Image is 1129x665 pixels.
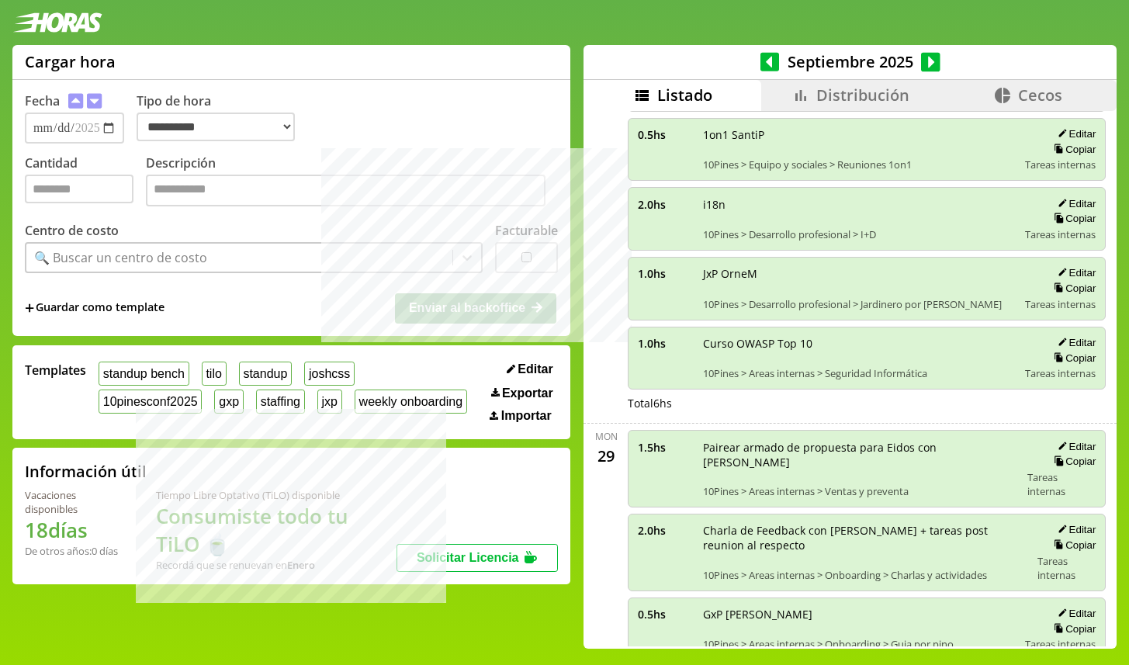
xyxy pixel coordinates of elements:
[146,154,558,211] label: Descripción
[12,12,102,33] img: logotipo
[584,111,1117,646] div: scrollable content
[502,386,553,400] span: Exportar
[703,607,1014,622] span: GxP [PERSON_NAME]
[1053,440,1096,453] button: Editar
[703,637,1014,651] span: 10Pines > Areas internas > Onboarding > Guia por pino
[1053,197,1096,210] button: Editar
[703,484,1016,498] span: 10Pines > Areas internas > Ventas y preventa
[1053,607,1096,620] button: Editar
[1025,227,1096,241] span: Tareas internas
[256,390,305,414] button: staffing
[137,92,307,144] label: Tipo de hora
[25,488,119,516] div: Vacaciones disponibles
[317,390,342,414] button: jxp
[1049,539,1096,552] button: Copiar
[1025,297,1096,311] span: Tareas internas
[25,175,133,203] input: Cantidad
[638,336,692,351] span: 1.0 hs
[25,92,60,109] label: Fecha
[25,516,119,544] h1: 18 días
[703,336,1014,351] span: Curso OWASP Top 10
[595,430,618,443] div: Mon
[502,362,558,377] button: Editar
[638,197,692,212] span: 2.0 hs
[25,362,86,379] span: Templates
[703,227,1014,241] span: 10Pines > Desarrollo profesional > I+D
[594,443,618,468] div: 29
[703,158,1014,171] span: 10Pines > Equipo y sociales > Reuniones 1on1
[638,523,692,538] span: 2.0 hs
[1049,352,1096,365] button: Copiar
[1037,554,1096,582] span: Tareas internas
[25,300,165,317] span: +Guardar como template
[779,51,921,72] span: Septiembre 2025
[1049,622,1096,636] button: Copiar
[137,113,295,141] select: Tipo de hora
[1053,336,1096,349] button: Editar
[156,502,397,558] h1: Consumiste todo tu TiLO 🍵
[1053,127,1096,140] button: Editar
[417,551,519,564] span: Solicitar Licencia
[99,362,189,386] button: standup bench
[156,558,397,572] div: Recordá que se renuevan en
[156,488,397,502] div: Tiempo Libre Optativo (TiLO) disponible
[518,362,552,376] span: Editar
[34,249,207,266] div: 🔍 Buscar un centro de costo
[355,390,467,414] button: weekly onboarding
[703,366,1014,380] span: 10Pines > Areas internas > Seguridad Informática
[1025,637,1096,651] span: Tareas internas
[703,297,1014,311] span: 10Pines > Desarrollo profesional > Jardinero por [PERSON_NAME]
[638,127,692,142] span: 0.5 hs
[214,390,243,414] button: gxp
[703,197,1014,212] span: i18n
[501,409,552,423] span: Importar
[495,222,558,239] label: Facturable
[397,544,558,572] button: Solicitar Licencia
[25,154,146,211] label: Cantidad
[638,607,692,622] span: 0.5 hs
[1018,85,1062,106] span: Cecos
[657,85,712,106] span: Listado
[703,127,1014,142] span: 1on1 SantiP
[816,85,909,106] span: Distribución
[1053,523,1096,536] button: Editar
[1049,282,1096,295] button: Copiar
[638,440,692,455] span: 1.5 hs
[287,558,315,572] b: Enero
[25,544,119,558] div: De otros años: 0 días
[25,300,34,317] span: +
[146,175,545,207] textarea: Descripción
[628,396,1106,410] div: Total 6 hs
[638,266,692,281] span: 1.0 hs
[239,362,293,386] button: standup
[1049,143,1096,156] button: Copiar
[487,386,558,401] button: Exportar
[25,222,119,239] label: Centro de costo
[202,362,227,386] button: tilo
[703,266,1014,281] span: JxP OrneM
[1027,470,1096,498] span: Tareas internas
[703,523,1027,552] span: Charla de Feedback con [PERSON_NAME] + tareas post reunion al respecto
[1053,266,1096,279] button: Editar
[304,362,355,386] button: joshcss
[99,390,202,414] button: 10pinesconf2025
[703,568,1027,582] span: 10Pines > Areas internas > Onboarding > Charlas y actividades
[25,51,116,72] h1: Cargar hora
[1025,366,1096,380] span: Tareas internas
[1049,212,1096,225] button: Copiar
[703,440,1016,469] span: Pairear armado de propuesta para Eidos con [PERSON_NAME]
[1025,158,1096,171] span: Tareas internas
[1049,455,1096,468] button: Copiar
[25,461,147,482] h2: Información útil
